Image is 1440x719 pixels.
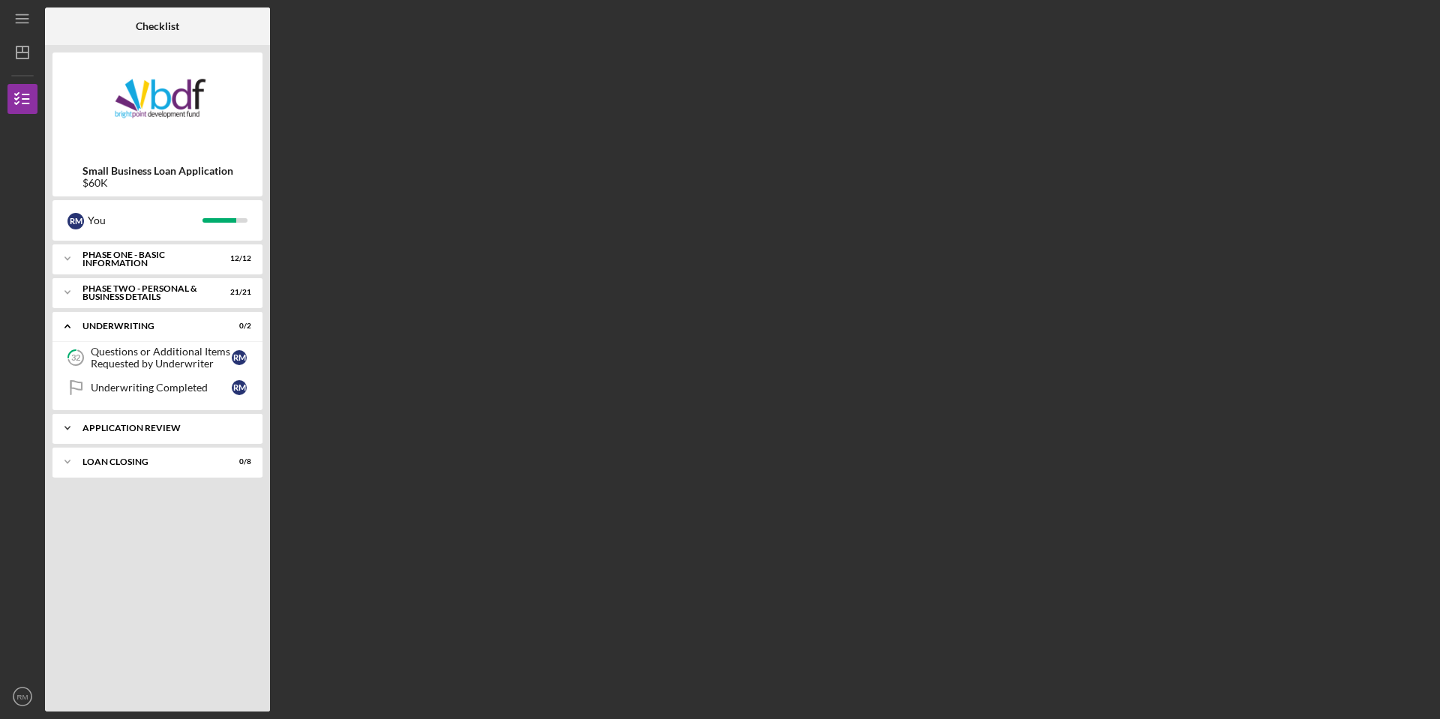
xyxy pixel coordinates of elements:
div: Phase One - Basic Information [82,250,214,268]
img: Product logo [52,60,262,150]
div: 12 / 12 [224,254,251,263]
tspan: 32 [71,353,80,363]
div: Underwriting [82,322,214,331]
div: R M [232,350,247,365]
div: Questions or Additional Items Requested by Underwriter [91,346,232,370]
div: 0 / 2 [224,322,251,331]
div: Application Review [82,424,244,433]
div: R M [232,380,247,395]
div: $60K [82,177,233,189]
div: PHASE TWO - PERSONAL & BUSINESS DETAILS [82,284,214,301]
a: 32Questions or Additional Items Requested by UnderwriterRM [60,343,255,373]
b: Checklist [136,20,179,32]
div: Underwriting Completed [91,382,232,394]
div: Loan Closing [82,457,214,466]
button: RM [7,682,37,712]
text: RM [17,693,28,701]
a: Underwriting CompletedRM [60,373,255,403]
div: You [88,208,202,233]
div: 0 / 8 [224,457,251,466]
b: Small Business Loan Application [82,165,233,177]
div: 21 / 21 [224,288,251,297]
div: R M [67,213,84,229]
